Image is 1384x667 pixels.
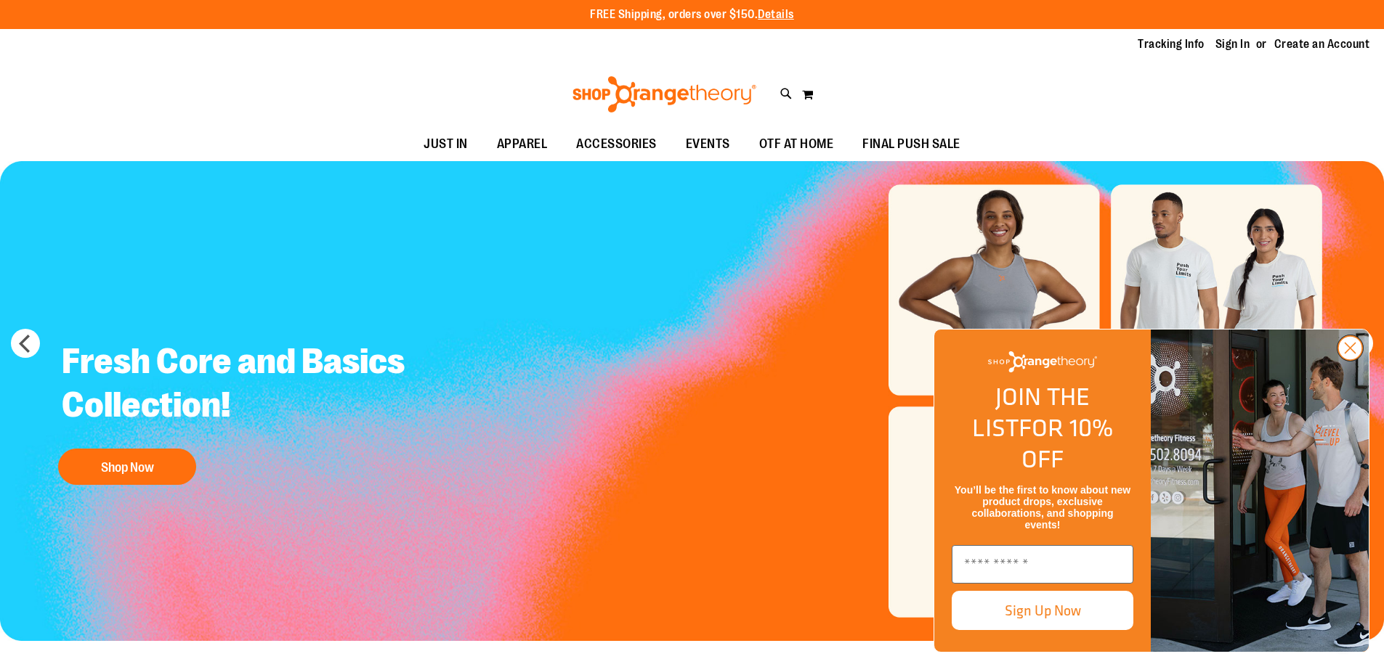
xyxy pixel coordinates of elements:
[11,329,40,358] button: prev
[1138,36,1205,52] a: Tracking Info
[952,545,1133,584] input: Enter email
[482,128,562,161] a: APPAREL
[497,128,548,160] span: APPAREL
[58,449,196,485] button: Shop Now
[848,128,975,161] a: FINAL PUSH SALE
[1019,409,1113,477] span: FOR 10% OFF
[955,484,1130,531] span: You’ll be the first to know about new product drops, exclusive collaborations, and shopping events!
[919,314,1384,667] div: FLYOUT Form
[590,7,794,23] p: FREE Shipping, orders over $150.
[562,128,671,161] a: ACCESSORIES
[862,128,960,160] span: FINAL PUSH SALE
[1337,335,1364,361] button: Close dialog
[745,128,849,161] a: OTF AT HOME
[758,8,794,21] a: Details
[671,128,745,161] a: EVENTS
[576,128,657,160] span: ACCESSORIES
[424,128,468,160] span: JUST IN
[409,128,482,161] a: JUST IN
[686,128,730,160] span: EVENTS
[51,329,438,441] h2: Fresh Core and Basics Collection!
[988,351,1097,372] img: Shop Orangetheory
[51,329,438,492] a: Fresh Core and Basics Collection! Shop Now
[972,378,1090,446] span: JOIN THE LIST
[952,591,1133,630] button: Sign Up Now
[759,128,834,160] span: OTF AT HOME
[570,76,758,112] img: Shop Orangetheory
[1151,330,1369,652] img: Shop Orangtheory
[1215,36,1250,52] a: Sign In
[1274,36,1370,52] a: Create an Account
